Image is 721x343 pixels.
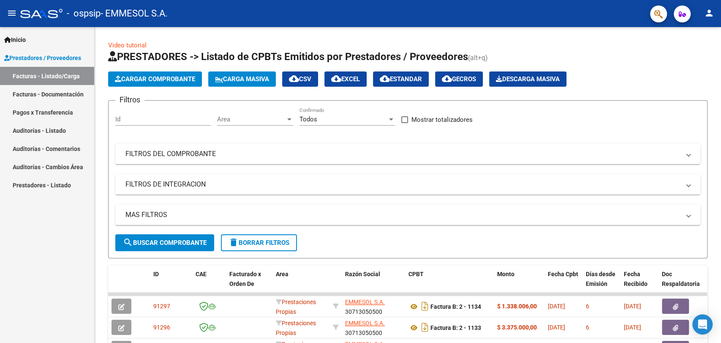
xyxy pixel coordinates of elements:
mat-icon: cloud_download [380,74,390,84]
span: Estandar [380,75,422,83]
i: Descargar documento [419,299,430,313]
div: 30713050500 [345,297,402,315]
datatable-header-cell: ID [150,265,192,302]
i: Descargar documento [419,321,430,334]
span: Prestaciones Propias [276,320,316,336]
span: PRESTADORES -> Listado de CPBTs Emitidos por Prestadores / Proveedores [108,51,468,63]
datatable-header-cell: Razón Social [342,265,405,302]
mat-expansion-panel-header: MAS FILTROS [115,205,700,225]
span: - EMMESOL S.A. [101,4,168,23]
span: 6 [586,324,589,331]
div: Open Intercom Messenger [692,314,713,335]
mat-expansion-panel-header: FILTROS DEL COMPROBANTE [115,144,700,164]
span: Días desde Emisión [586,271,615,287]
span: Fecha Cpbt [548,271,578,277]
span: 6 [586,303,589,310]
button: Carga Masiva [208,71,276,87]
mat-icon: cloud_download [442,74,452,84]
mat-icon: delete [229,237,239,247]
datatable-header-cell: Días desde Emisión [582,265,620,302]
span: Inicio [4,35,26,44]
span: Borrar Filtros [229,239,289,247]
span: Monto [497,271,514,277]
span: Facturado x Orden De [229,271,261,287]
datatable-header-cell: Fecha Recibido [620,265,658,302]
a: Video tutorial [108,41,147,49]
span: Doc Respaldatoria [662,271,700,287]
button: Borrar Filtros [221,234,297,251]
span: Gecros [442,75,476,83]
span: Area [217,115,286,123]
span: Area [276,271,288,277]
span: Descarga Masiva [496,75,560,83]
span: (alt+q) [468,54,488,62]
button: Buscar Comprobante [115,234,214,251]
div: 30713050500 [345,318,402,336]
span: Mostrar totalizadores [411,115,473,125]
button: Descarga Masiva [489,71,566,87]
datatable-header-cell: Doc Respaldatoria [658,265,709,302]
button: Gecros [435,71,483,87]
datatable-header-cell: CPBT [405,265,494,302]
span: Todos [299,115,317,123]
mat-icon: cloud_download [289,74,299,84]
span: CPBT [408,271,424,277]
strong: Factura B: 2 - 1133 [430,324,481,331]
span: EMMESOL S.A. [345,320,385,327]
span: Cargar Comprobante [115,75,195,83]
span: CAE [196,271,207,277]
mat-panel-title: FILTROS DEL COMPROBANTE [125,149,680,159]
span: Fecha Recibido [624,271,648,287]
span: Prestadores / Proveedores [4,53,81,63]
strong: $ 3.375.000,00 [497,324,537,331]
span: [DATE] [624,324,641,331]
mat-icon: person [704,8,714,18]
span: CSV [289,75,311,83]
datatable-header-cell: Area [272,265,329,302]
mat-expansion-panel-header: FILTROS DE INTEGRACION [115,174,700,195]
datatable-header-cell: Fecha Cpbt [544,265,582,302]
span: 91296 [153,324,170,331]
span: ID [153,271,159,277]
strong: $ 1.338.006,00 [497,303,537,310]
span: [DATE] [548,303,565,310]
datatable-header-cell: CAE [192,265,226,302]
span: [DATE] [548,324,565,331]
span: [DATE] [624,303,641,310]
datatable-header-cell: Facturado x Orden De [226,265,272,302]
span: EXCEL [331,75,360,83]
h3: Filtros [115,94,144,106]
span: Buscar Comprobante [123,239,207,247]
span: 91297 [153,303,170,310]
span: - ospsip [67,4,101,23]
button: CSV [282,71,318,87]
button: Estandar [373,71,429,87]
mat-icon: cloud_download [331,74,341,84]
mat-icon: search [123,237,133,247]
span: Prestaciones Propias [276,299,316,315]
strong: Factura B: 2 - 1134 [430,303,481,310]
app-download-masive: Descarga masiva de comprobantes (adjuntos) [489,71,566,87]
span: EMMESOL S.A. [345,299,385,305]
mat-icon: menu [7,8,17,18]
button: EXCEL [324,71,367,87]
button: Cargar Comprobante [108,71,202,87]
mat-panel-title: FILTROS DE INTEGRACION [125,180,680,189]
mat-panel-title: MAS FILTROS [125,210,680,220]
span: Razón Social [345,271,380,277]
span: Carga Masiva [215,75,269,83]
datatable-header-cell: Monto [494,265,544,302]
